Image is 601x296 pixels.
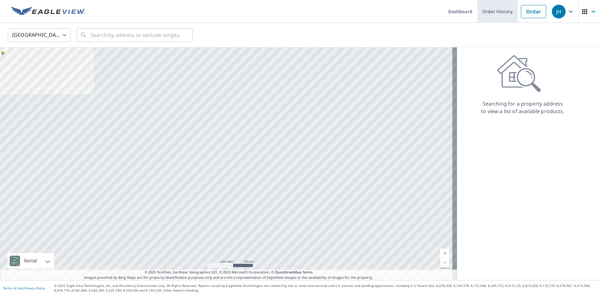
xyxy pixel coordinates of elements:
[11,7,85,16] img: EV Logo
[481,100,565,115] p: Searching for a property address to view a list of available products.
[8,253,54,269] div: Aerial
[440,258,449,267] a: Current Level 5, Zoom Out
[440,249,449,258] a: Current Level 5, Zoom In
[22,253,39,269] div: Aerial
[521,5,546,18] a: Order
[24,286,45,290] a: Privacy Policy
[8,26,70,44] div: [GEOGRAPHIC_DATA]
[275,270,301,274] a: OpenStreetMap
[302,270,313,274] a: Terms
[3,286,23,290] a: Terms of Use
[145,270,313,275] span: © 2025 TomTom, Earthstar Geographics SIO, © 2025 Microsoft Corporation, ©
[90,26,180,44] input: Search by address or latitude-longitude
[54,283,598,293] p: © 2025 Eagle View Technologies, Inc. and Pictometry International Corp. All Rights Reserved. Repo...
[3,286,45,290] p: |
[552,5,566,18] div: JH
